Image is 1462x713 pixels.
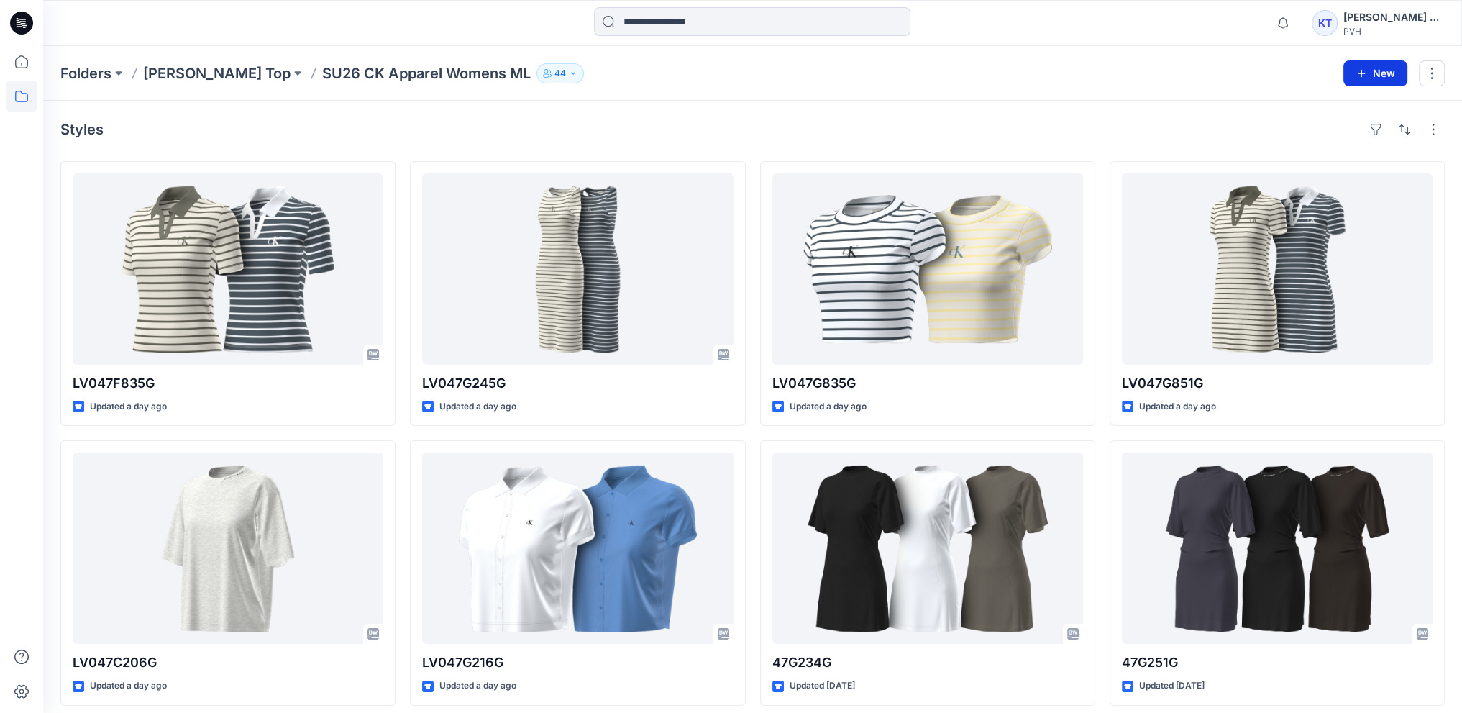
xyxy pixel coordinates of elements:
p: 47G251G [1122,653,1433,673]
p: LV047F835G [73,373,383,394]
p: LV047G851G [1122,373,1433,394]
p: Updated a day ago [439,678,516,694]
a: 47G234G [772,453,1083,644]
p: Updated [DATE] [790,678,855,694]
p: LV047C206G [73,653,383,673]
p: 44 [554,65,566,81]
p: 47G234G [772,653,1083,673]
a: 47G251G [1122,453,1433,644]
p: Updated a day ago [90,399,167,414]
p: Updated a day ago [439,399,516,414]
p: LV047G216G [422,653,733,673]
div: [PERSON_NAME] Top [PERSON_NAME] Top [1343,9,1444,26]
p: LV047G835G [772,373,1083,394]
p: LV047G245G [422,373,733,394]
a: LV047F835G [73,173,383,365]
a: Folders [60,63,111,83]
div: PVH [1343,26,1444,37]
div: KT [1312,10,1338,36]
button: 44 [536,63,584,83]
a: LV047G851G [1122,173,1433,365]
a: LV047G245G [422,173,733,365]
p: Updated a day ago [1139,399,1216,414]
h4: Styles [60,121,104,138]
a: LV047G835G [772,173,1083,365]
a: LV047G216G [422,453,733,644]
p: Updated [DATE] [1139,678,1205,694]
button: New [1343,60,1407,86]
p: Updated a day ago [790,399,867,414]
a: [PERSON_NAME] Top [143,63,291,83]
p: SU26 CK Apparel Womens ML [322,63,531,83]
p: Updated a day ago [90,678,167,694]
a: LV047C206G [73,453,383,644]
